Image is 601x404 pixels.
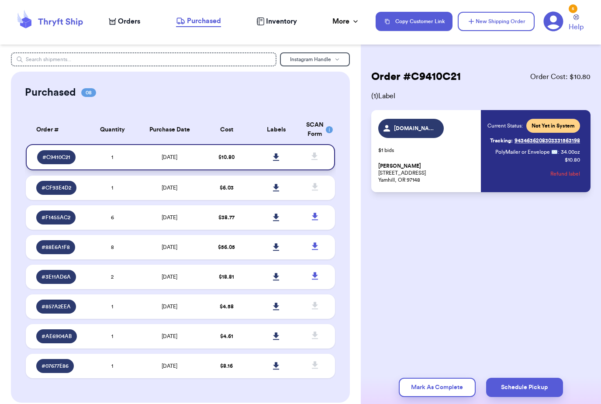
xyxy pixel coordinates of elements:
[252,115,301,144] th: Labels
[111,304,113,309] span: 1
[280,52,350,66] button: Instagram Handle
[569,14,584,32] a: Help
[550,164,580,183] button: Refund label
[220,363,233,369] span: $ 8.16
[495,149,558,155] span: PolyMailer or Envelope ✉️
[378,162,476,183] p: [STREET_ADDRESS] Yamhill, OR 97148
[371,70,461,84] h2: Order # C9410C21
[11,52,276,66] input: Search shipments...
[118,16,140,27] span: Orders
[162,215,177,220] span: [DATE]
[41,273,71,280] span: # 3E11AD6A
[162,304,177,309] span: [DATE]
[162,185,177,190] span: [DATE]
[202,115,251,144] th: Cost
[486,378,563,397] button: Schedule Pickup
[399,378,476,397] button: Mark As Complete
[41,363,69,369] span: # 07677E86
[41,303,71,310] span: # 857A2EEA
[187,16,221,26] span: Purchased
[458,12,535,31] button: New Shipping Order
[176,16,221,27] a: Purchased
[378,147,476,154] p: $1 bids
[220,185,234,190] span: $ 6.03
[162,155,177,160] span: [DATE]
[162,245,177,250] span: [DATE]
[490,137,513,144] span: Tracking:
[394,125,435,132] span: [DOMAIN_NAME]_
[111,363,113,369] span: 1
[532,122,575,129] span: Not Yet in System
[487,122,523,129] span: Current Status:
[25,86,76,100] h2: Purchased
[26,115,88,144] th: Order #
[137,115,202,144] th: Purchase Date
[162,274,177,280] span: [DATE]
[111,215,114,220] span: 6
[558,148,559,155] span: :
[218,215,235,220] span: $ 38.77
[111,245,114,250] span: 8
[111,334,113,339] span: 1
[87,115,137,144] th: Quantity
[109,16,140,27] a: Orders
[111,274,114,280] span: 2
[218,155,235,160] span: $ 10.80
[111,185,113,190] span: 1
[266,16,297,27] span: Inventory
[569,4,577,13] div: 5
[41,244,70,251] span: # 88E6A1F8
[220,334,233,339] span: $ 4.61
[218,245,235,250] span: $ 56.05
[569,22,584,32] span: Help
[561,148,580,155] span: 34.00 oz
[543,11,563,31] a: 5
[530,72,591,82] span: Order Cost: $ 10.80
[290,57,331,62] span: Instagram Handle
[376,12,452,31] button: Copy Customer Link
[306,121,325,139] div: SCAN Form
[41,333,72,340] span: # AE6904AB
[41,184,71,191] span: # CF93E4D2
[111,155,113,160] span: 1
[565,156,580,163] p: $ 10.80
[332,16,360,27] div: More
[162,334,177,339] span: [DATE]
[256,16,297,27] a: Inventory
[162,363,177,369] span: [DATE]
[219,274,234,280] span: $ 18.81
[42,154,70,161] span: # C9410C21
[81,88,96,97] span: 08
[490,134,580,148] a: Tracking:9434636208303331563198
[371,91,591,101] span: ( 1 ) Label
[220,304,234,309] span: $ 4.58
[378,163,421,169] span: [PERSON_NAME]
[41,214,70,221] span: # F1455AC2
